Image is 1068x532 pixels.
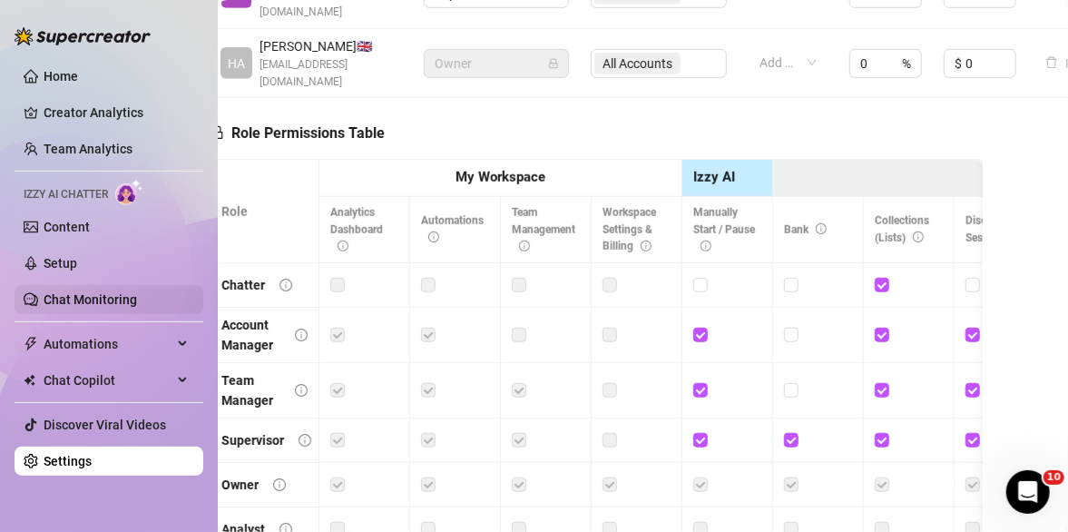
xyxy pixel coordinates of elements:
[295,329,308,341] span: info-circle
[44,418,166,432] a: Discover Viral Videos
[295,384,308,397] span: info-circle
[44,220,90,234] a: Content
[519,241,530,251] span: info-circle
[260,56,402,91] span: [EMAIL_ADDRESS][DOMAIN_NAME]
[221,370,280,410] div: Team Manager
[279,279,292,291] span: info-circle
[15,27,151,45] img: logo-BBDzfeDw.svg
[44,98,189,127] a: Creator Analytics
[641,241,652,251] span: info-circle
[693,169,735,185] strong: Izzy AI
[435,50,558,77] span: Owner
[512,206,575,253] span: Team Management
[701,241,711,251] span: info-circle
[299,434,311,447] span: info-circle
[330,206,383,253] span: Analytics Dashboard
[44,142,132,156] a: Team Analytics
[456,169,545,185] strong: My Workspace
[913,232,924,242] span: info-circle
[44,330,172,359] span: Automations
[24,186,108,203] span: Izzy AI Chatter
[221,275,265,295] div: Chatter
[603,206,656,253] span: Workspace Settings & Billing
[338,241,348,251] span: info-circle
[221,430,284,450] div: Supervisor
[44,454,92,468] a: Settings
[421,214,484,244] span: Automations
[221,315,280,355] div: Account Manager
[693,206,755,253] span: Manually Start / Pause
[965,214,1022,244] span: Disconnect Session
[548,58,559,69] span: lock
[24,337,38,351] span: thunderbolt
[44,292,137,307] a: Chat Monitoring
[273,478,286,491] span: info-circle
[44,69,78,84] a: Home
[44,256,77,271] a: Setup
[44,366,172,395] span: Chat Copilot
[784,223,827,236] span: Bank
[1044,470,1064,485] span: 10
[875,214,929,244] span: Collections (Lists)
[24,374,35,387] img: Chat Copilot
[228,54,245,74] span: HA
[816,223,827,234] span: info-circle
[115,179,143,205] img: AI Chatter
[211,160,319,263] th: Role
[1006,470,1050,514] iframe: Intercom live chat
[210,123,385,144] h5: Role Permissions Table
[260,36,402,56] span: [PERSON_NAME] 🇬🇧
[221,475,259,495] div: Owner
[428,232,439,242] span: info-circle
